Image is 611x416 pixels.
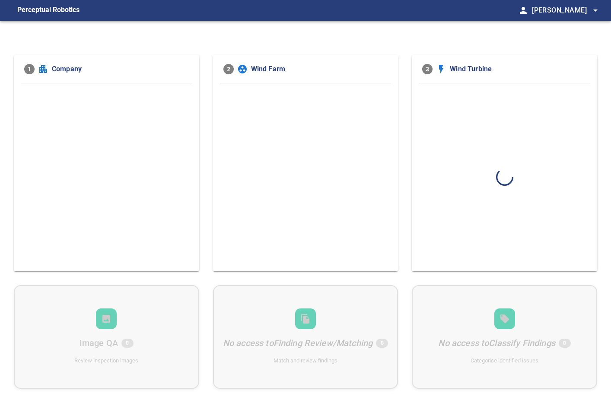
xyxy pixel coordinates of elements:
figcaption: Perceptual Robotics [17,3,80,17]
span: Wind Farm [251,64,388,74]
span: 2 [223,64,234,74]
span: Wind Turbine [450,64,587,74]
span: 3 [422,64,433,74]
span: [PERSON_NAME] [532,4,601,16]
button: [PERSON_NAME] [528,2,601,19]
span: 1 [24,64,35,74]
span: Company [52,64,189,74]
span: person [518,5,528,16]
span: arrow_drop_down [590,5,601,16]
